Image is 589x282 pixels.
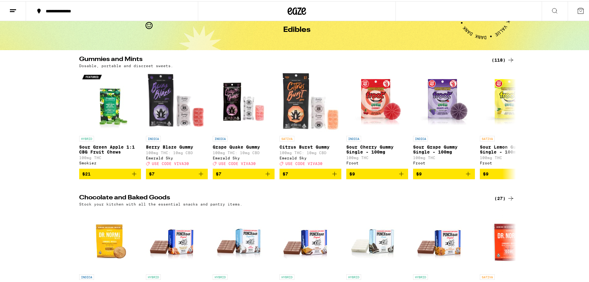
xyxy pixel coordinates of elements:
[494,193,514,201] a: (27)
[346,143,408,153] p: Sour Cherry Gummy Single - 100mg
[79,143,141,153] p: Sour Green Apple 1:1 CBG Fruit Chews
[346,70,408,132] img: Froot - Sour Cherry Gummy Single - 100mg
[349,170,355,175] span: $9
[413,154,475,158] p: 100mg THC
[413,70,475,132] img: Froot - Sour Grape Gummy Single - 100mg
[480,208,542,270] img: Dr. Norm's - Red Velvet Mini Cookie MAX
[146,167,208,178] button: Add to bag
[213,273,228,279] p: HYBRID
[213,70,275,132] img: Emerald Sky - Grape Quake Gummy
[280,150,341,154] p: 100mg THC: 10mg CBD
[79,63,173,67] p: Dosable, portable and discreet sweets.
[346,135,361,140] p: INDICA
[413,273,428,279] p: HYBRID
[285,160,322,164] span: USE CODE VIVA30
[213,155,275,159] div: Emerald Sky
[283,25,310,33] h1: Edibles
[346,273,361,279] p: HYBRID
[483,170,489,175] span: $9
[146,70,208,167] a: Open page for Berry Blaze Gummy from Emerald Sky
[79,55,484,63] h2: Gummies and Mints
[79,160,141,164] div: Smokiez
[213,150,275,154] p: 100mg THC: 10mg CBD
[79,70,141,132] img: Smokiez - Sour Green Apple 1:1 CBG Fruit Chews
[480,135,495,140] p: SATIVA
[146,273,161,279] p: HYBRID
[492,55,514,63] a: (118)
[346,167,408,178] button: Add to bag
[82,170,91,175] span: $21
[79,135,94,140] p: HYBRID
[413,70,475,167] a: Open page for Sour Grape Gummy Single - 100mg from Froot
[480,154,542,158] p: 100mg THC
[219,160,256,164] span: USE CODE VIVA30
[280,135,294,140] p: SATIVA
[149,170,155,175] span: $7
[79,273,94,279] p: INDICA
[416,170,422,175] span: $9
[213,167,275,178] button: Add to bag
[146,208,208,270] img: Punch Edibles - Milk Chocolate Caramel Bits 100mg
[346,70,408,167] a: Open page for Sour Cherry Gummy Single - 100mg from Froot
[346,208,408,270] img: Punch Edibles - Solventless Cookies N' Cream
[413,160,475,164] div: Froot
[146,135,161,140] p: INDICA
[79,167,141,178] button: Add to bag
[216,170,221,175] span: $7
[79,70,141,167] a: Open page for Sour Green Apple 1:1 CBG Fruit Chews from Smokiez
[346,154,408,158] p: 100mg THC
[79,154,141,158] p: 100mg THC
[480,70,542,167] a: Open page for Sour Lemon Gummy Single - 100mg from Froot
[283,170,288,175] span: $7
[280,167,341,178] button: Add to bag
[480,160,542,164] div: Froot
[146,70,208,132] img: Emerald Sky - Berry Blaze Gummy
[280,143,341,148] p: Citrus Burst Gummy
[152,160,189,164] span: USE CODE VIVA30
[4,4,45,9] span: Hi. Need any help?
[413,143,475,153] p: Sour Grape Gummy Single - 100mg
[480,143,542,153] p: Sour Lemon Gummy Single - 100mg
[480,273,495,279] p: SATIVA
[280,273,294,279] p: HYBRID
[480,70,542,132] img: Froot - Sour Lemon Gummy Single - 100mg
[413,135,428,140] p: INDICA
[79,208,141,270] img: Dr. Norm's - Max Dose: Snickerdoodle Mini Cookie - Indica
[213,143,275,148] p: Grape Quake Gummy
[146,155,208,159] div: Emerald Sky
[213,208,275,270] img: Punch Edibles - SF Milk Chocolate Solventless 100mg
[79,193,484,201] h2: Chocolate and Baked Goods
[79,201,242,205] p: Stock your kitchen with all the essential snacks and pantry items.
[280,155,341,159] div: Emerald Sky
[346,160,408,164] div: Froot
[146,143,208,148] p: Berry Blaze Gummy
[280,208,341,270] img: Punch Edibles - S'mores Milk Chocolate
[146,150,208,154] p: 100mg THC: 10mg CBD
[280,70,341,132] img: Emerald Sky - Citrus Burst Gummy
[213,135,228,140] p: INDICA
[480,167,542,178] button: Add to bag
[413,208,475,270] img: Punch Edibles - Toffee Milk Chocolate
[280,70,341,167] a: Open page for Citrus Burst Gummy from Emerald Sky
[413,167,475,178] button: Add to bag
[213,70,275,167] a: Open page for Grape Quake Gummy from Emerald Sky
